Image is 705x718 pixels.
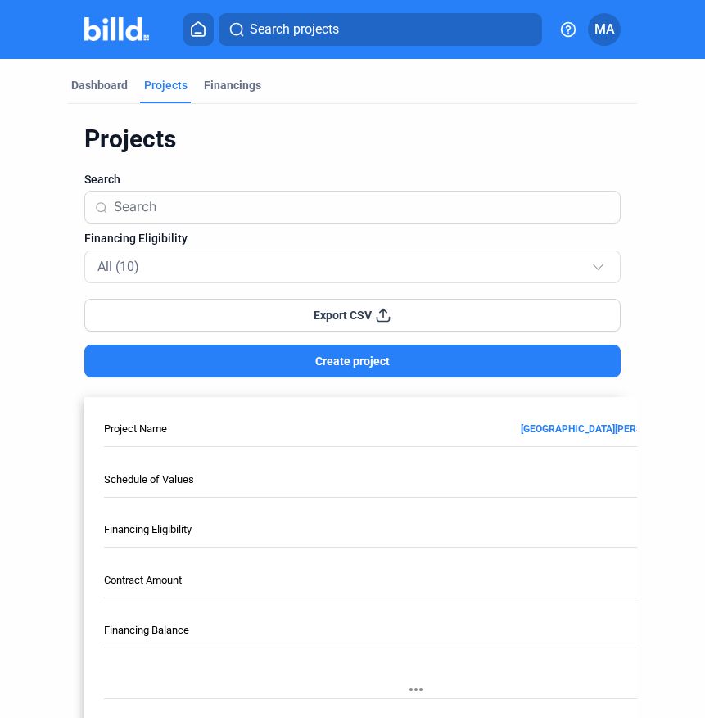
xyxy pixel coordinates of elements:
[315,353,390,369] span: Create project
[406,680,426,699] mat-icon: more_horiz
[84,17,149,41] img: Billd Company Logo
[84,299,621,332] button: Export CSV
[97,259,139,274] mat-select-trigger: All (10)
[594,20,615,39] span: MA
[71,77,128,93] div: Dashboard
[84,345,621,377] button: Create project
[84,171,120,187] span: Search
[114,190,386,224] input: Search
[204,77,261,93] div: Financings
[314,307,372,323] span: Export CSV
[84,124,637,155] div: Projects
[250,20,339,39] span: Search projects
[219,13,542,46] button: Search projects
[588,13,621,46] button: MA
[144,77,188,93] div: Projects
[84,230,188,246] span: Financing Eligibility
